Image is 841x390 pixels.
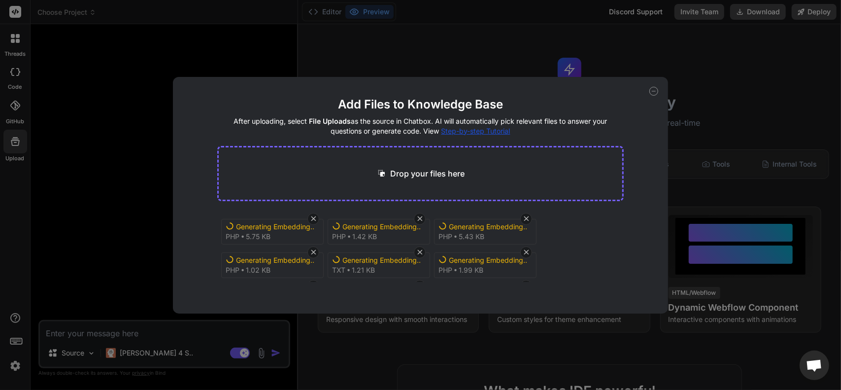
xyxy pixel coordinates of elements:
[332,232,346,242] span: php
[236,222,315,232] div: Generating Embedding...
[438,232,452,242] span: php
[459,265,483,275] span: 1.99 KB
[449,255,528,265] div: Generating Embedding...
[217,97,623,112] h2: Add Files to Knowledge Base
[226,232,239,242] span: php
[342,222,421,232] div: Generating Embedding...
[309,117,351,125] span: File Uploads
[246,232,270,242] span: 5.75 KB
[226,265,239,275] span: php
[449,222,528,232] div: Generating Embedding...
[352,265,375,275] span: 1.21 KB
[459,232,484,242] span: 5.43 KB
[438,265,452,275] span: php
[391,168,465,179] p: Drop your files here
[441,127,510,135] span: Step-by-step Tutorial
[236,255,315,265] div: Generating Embedding...
[217,116,623,136] h4: After uploading, select as the source in Chatbox. AI will automatically pick relevant files to an...
[332,265,345,275] span: txt
[342,255,421,265] div: Generating Embedding...
[800,351,829,380] div: Open chat
[246,265,270,275] span: 1.02 KB
[352,232,377,242] span: 1.42 KB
